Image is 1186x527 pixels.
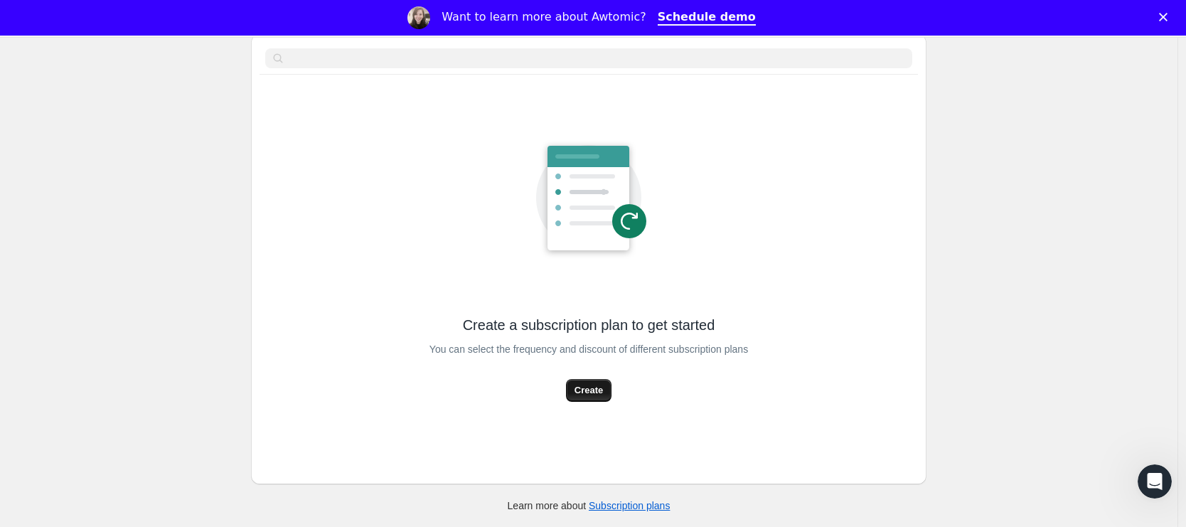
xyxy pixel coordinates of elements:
div: Want to learn more about Awtomic? [442,10,646,24]
button: Create [566,379,611,402]
p: Learn more about [508,499,671,513]
span: Create [575,383,603,398]
span: Create a subscription plan to get started [463,315,715,335]
iframe: Intercom live chat [1138,464,1172,499]
a: Subscription plans [589,500,670,511]
div: Close [1159,13,1173,21]
img: Profile image for Emily [407,6,430,29]
span: You can select the frequency and discount of different subscription plans [429,339,748,359]
a: Schedule demo [658,10,756,26]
